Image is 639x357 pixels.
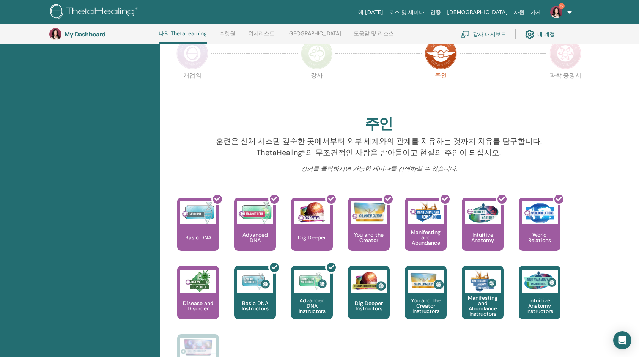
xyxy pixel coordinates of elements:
p: Dig Deeper Instructors [348,300,390,311]
img: Certificate of Science [549,38,581,69]
a: [GEOGRAPHIC_DATA] [287,30,341,42]
p: Advanced DNA Instructors [291,298,333,314]
a: [DEMOGRAPHIC_DATA] [444,5,510,19]
p: Basic DNA Instructors [234,300,276,311]
h3: My Dashboard [65,31,140,38]
img: Manifesting and Abundance Instructors [465,270,501,293]
img: logo.png [50,4,141,21]
a: 내 계정 [525,26,555,42]
p: You and the Creator [348,232,390,243]
a: Disease and Disorder Disease and Disorder [177,266,219,334]
a: Basic DNA Instructors Basic DNA Instructors [234,266,276,334]
img: Dig Deeper [294,201,330,224]
p: 훈련은 신체 시스템 깊숙한 곳에서부터 외부 세계와의 관계를 치유하는 것까지 치유를 탐구합니다. ThetaHealing®의 무조건적인 사랑을 받아들이고 현실의 주인이 되십시오. [209,135,549,158]
a: 강사 대시보드 [461,26,506,42]
p: Intuitive Anatomy Instructors [519,298,560,314]
p: 과학 증명서 [549,72,581,104]
a: You and the Creator Instructors You and the Creator Instructors [405,266,447,334]
img: Manifesting and Abundance [408,201,444,224]
img: Disease and Disorder [180,270,216,293]
p: 강사 [301,72,333,104]
img: Instructor [301,38,333,69]
img: Dig Deeper Instructors [351,270,387,293]
a: World Relations World Relations [519,198,560,266]
p: Dig Deeper [295,235,329,240]
p: You and the Creator Instructors [405,298,447,314]
a: 위시리스트 [248,30,275,42]
p: Advanced DNA [234,232,276,243]
a: Intuitive Anatomy Instructors Intuitive Anatomy Instructors [519,266,560,334]
a: 수행원 [219,30,235,42]
img: Advanced DNA Instructors [294,270,330,293]
span: 6 [559,3,565,9]
img: Intuitive Anatomy Instructors [522,270,558,293]
p: Manifesting and Abundance [405,230,447,245]
img: Master [425,38,457,69]
p: Disease and Disorder [177,300,219,311]
div: Open Intercom Messenger [613,331,631,349]
img: default.jpg [550,6,562,18]
img: cog.svg [525,28,534,41]
a: Basic DNA Basic DNA [177,198,219,266]
a: 인증 [427,5,444,19]
a: 가게 [527,5,544,19]
img: Practitioner [176,38,208,69]
a: You and the Creator You and the Creator [348,198,390,266]
a: 나의 ThetaLearning [159,30,207,44]
a: Advanced DNA Advanced DNA [234,198,276,266]
p: 주인 [425,72,457,104]
img: You and the Creator [351,201,387,222]
a: Dig Deeper Dig Deeper [291,198,333,266]
a: Dig Deeper Instructors Dig Deeper Instructors [348,266,390,334]
a: Manifesting and Abundance Manifesting and Abundance [405,198,447,266]
img: Intuitive Anatomy [465,201,501,224]
img: Basic DNA [180,201,216,224]
img: You and the Creator Instructors [408,270,444,293]
a: 코스 및 세미나 [386,5,427,19]
a: Advanced DNA Instructors Advanced DNA Instructors [291,266,333,334]
a: 에 [DATE] [355,5,386,19]
img: chalkboard-teacher.svg [461,31,470,38]
p: 개업의 [176,72,208,104]
p: Intuitive Anatomy [462,232,504,243]
img: World Relations [522,201,558,224]
img: Intuitive Child In Me Instructors [180,338,216,357]
img: Advanced DNA [237,201,273,224]
a: Manifesting and Abundance Instructors Manifesting and Abundance Instructors [462,266,504,334]
p: World Relations [519,232,560,243]
h2: 주인 [365,115,393,133]
p: 강좌를 클릭하시면 가능한 세미나를 검색하실 수 있습니다. [209,164,549,173]
a: Intuitive Anatomy Intuitive Anatomy [462,198,504,266]
img: Basic DNA Instructors [237,270,273,293]
img: default.jpg [49,28,61,40]
a: 자원 [511,5,527,19]
p: Manifesting and Abundance Instructors [462,295,504,316]
a: 도움말 및 리소스 [354,30,394,42]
